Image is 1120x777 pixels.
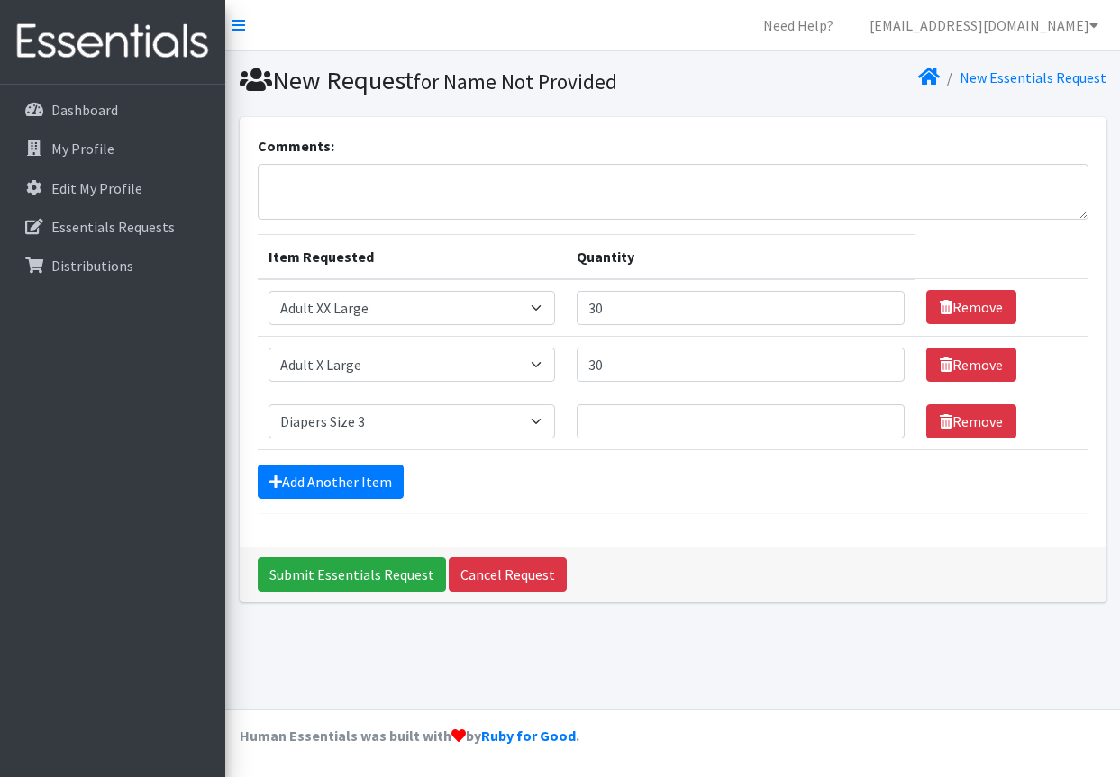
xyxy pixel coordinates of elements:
a: My Profile [7,131,218,167]
a: New Essentials Request [960,68,1106,86]
th: Item Requested [258,234,567,279]
a: Dashboard [7,92,218,128]
a: Ruby for Good [481,727,576,745]
a: Cancel Request [449,557,567,592]
p: Distributions [51,257,133,275]
a: Need Help? [749,7,848,43]
a: Essentials Requests [7,209,218,245]
a: [EMAIL_ADDRESS][DOMAIN_NAME] [855,7,1113,43]
a: Remove [926,290,1016,324]
p: Edit My Profile [51,179,142,197]
p: Dashboard [51,101,118,119]
small: for Name Not Provided [414,68,617,95]
th: Quantity [566,234,915,279]
a: Add Another Item [258,465,404,499]
p: Essentials Requests [51,218,175,236]
a: Edit My Profile [7,170,218,206]
p: My Profile [51,140,114,158]
label: Comments: [258,135,334,157]
img: HumanEssentials [7,12,218,72]
a: Remove [926,348,1016,382]
input: Submit Essentials Request [258,557,446,592]
a: Distributions [7,248,218,284]
a: Remove [926,404,1016,438]
strong: Human Essentials was built with by . [240,727,579,745]
h1: New Request [240,65,667,96]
